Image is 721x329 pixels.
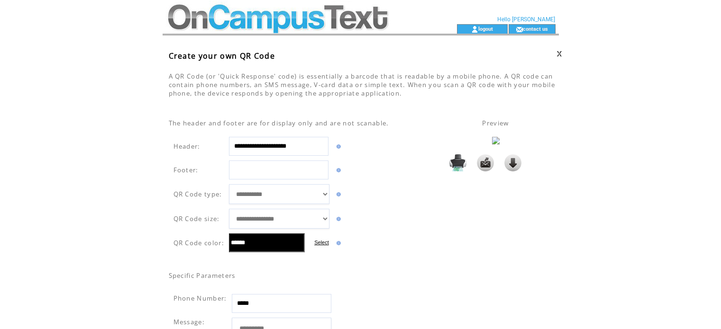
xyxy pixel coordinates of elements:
[334,241,341,245] img: help.gif
[523,26,548,32] a: contact us
[504,154,521,171] img: Click to download
[492,137,500,144] img: eAF1Uc1LG0EUfwkNelCQphcRUVKhlzKrklIhFcQoRdkSmmiL7em5-7KZdHdnnJ1Npkq99WKhF.8Er-2lf0aP3nsTREQKvfTan...
[482,119,509,127] span: Preview
[169,271,236,280] span: Specific Parameters
[516,26,523,33] img: contact_us_icon.gif
[169,72,556,98] span: A QR Code (or 'Quick Response' code) is essentially a barcode that is readable by a mobile phone....
[314,240,329,245] label: Select
[173,214,220,223] span: QR Code size:
[169,119,389,127] span: The header and footer are for display only and are not scanable.
[477,154,494,171] img: Send it to my email
[173,190,222,198] span: QR Code type:
[334,144,341,149] img: help.gif
[449,154,466,171] img: Print it
[334,192,341,196] img: help.gif
[173,142,201,151] span: Header:
[173,239,225,247] span: QR Code color:
[478,26,493,32] a: logout
[497,16,555,23] span: Hello [PERSON_NAME]
[173,318,205,326] span: Message:
[334,217,341,221] img: help.gif
[173,294,227,302] span: Phone Number:
[173,166,199,174] span: Footer:
[477,167,494,172] a: Send it to my email
[334,168,341,172] img: help.gif
[169,51,275,61] span: Create your own QR Code
[471,26,478,33] img: account_icon.gif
